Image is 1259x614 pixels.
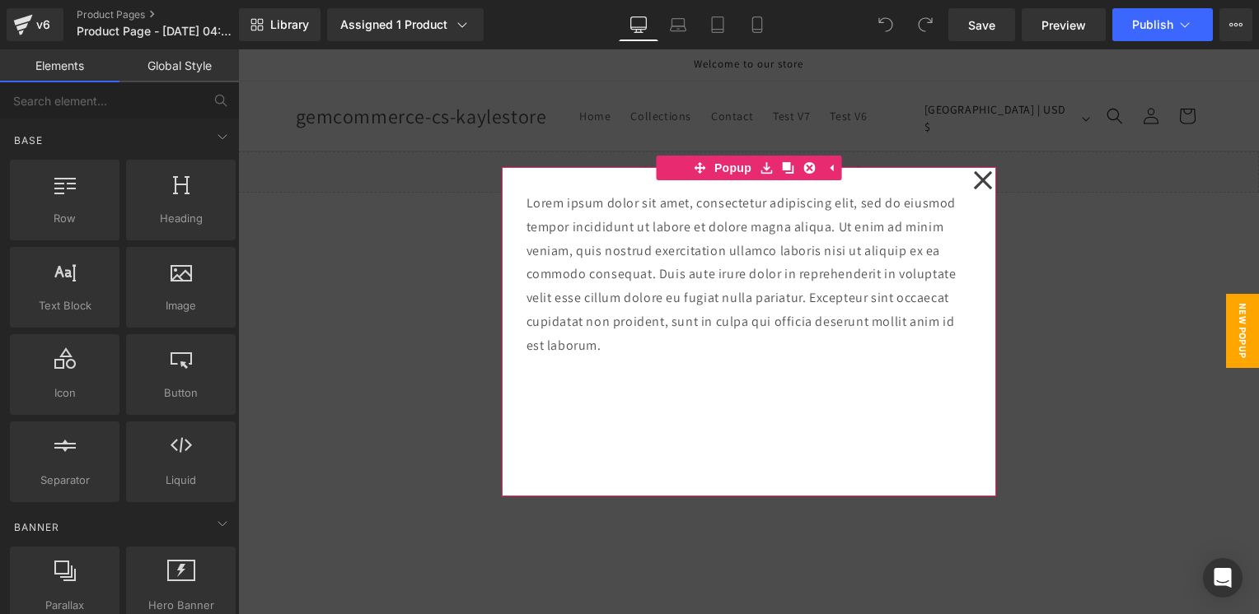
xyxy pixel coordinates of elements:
span: Image [131,297,231,314]
a: Global Style [119,49,239,82]
a: Mobile [737,8,777,41]
span: Liquid [131,472,231,489]
a: v6 [7,8,63,41]
a: Clone Module [539,106,560,131]
span: Product Page - [DATE] 04:07:09 [77,25,235,38]
span: Preview [1041,16,1086,34]
span: Hero Banner [131,597,231,614]
span: Banner [12,519,61,535]
span: Publish [1132,18,1173,31]
span: Icon [15,384,115,402]
span: Library [270,17,309,32]
button: Redo [909,8,942,41]
div: Assigned 1 Product [340,16,470,33]
a: Desktop [619,8,658,41]
span: Parallax [15,597,115,614]
span: Base [12,133,44,148]
div: v6 [33,14,54,35]
a: Product Pages [77,8,266,21]
a: Preview [1022,8,1106,41]
span: New Popup [988,244,1021,319]
a: Save module [517,106,539,131]
button: Undo [869,8,902,41]
a: New Library [239,8,321,41]
a: Tablet [698,8,737,41]
a: Expand / Collapse [582,106,603,131]
span: Button [131,384,231,402]
div: Open Intercom Messenger [1203,558,1243,598]
button: More [1219,8,1252,41]
span: Popup [472,106,517,131]
a: Laptop [658,8,698,41]
span: Separator [15,472,115,489]
button: Publish [1112,8,1213,41]
p: Lorem ipsum dolor sit amet, consectetur adipiscing elit, sed do eiusmod tempor incididunt ut labo... [288,142,733,309]
span: Save [968,16,995,34]
span: Row [15,210,115,227]
a: Delete Module [560,106,582,131]
span: Text Block [15,297,115,314]
span: Heading [131,210,231,227]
